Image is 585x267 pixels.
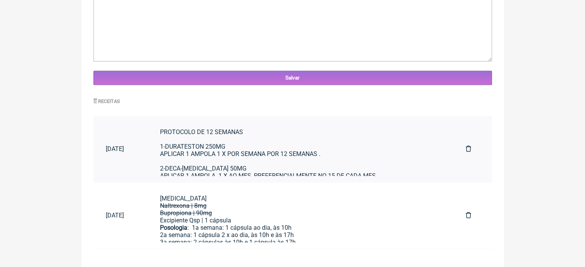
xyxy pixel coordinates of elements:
a: [DATE] [93,139,148,159]
a: [DATE] [93,206,148,225]
div: [MEDICAL_DATA] [160,195,441,202]
del: Bupropiona | 90mg [160,209,212,217]
del: Naltrexona | 8mg [160,202,207,209]
strong: Posologia [160,224,187,231]
div: Excipiente Qsp | 1 cápsula [160,217,441,224]
label: Receitas [93,98,120,104]
a: [MEDICAL_DATA]Naltrexona | 8mgBupropiona | 90mgExcipiente Qsp | 1 cápsulaPosologia: 1a semana: 1 ... [148,189,453,242]
a: PROTOCOLO DE 12 SEMANAS1-DURATESTON 250MGAPLICAR 1 AMPOLA 1 X POR SEMANA POR 12 SEMANAS .2-DECA-[... [148,122,453,176]
div: : 1a semana: 1 cápsula ao dia, às 10h 2a semana: 1 cápsula 2 x ao dia, às 10h e às 17h 3a semana:... [160,224,441,261]
input: Salvar [93,71,492,85]
div: PROTOCOLO DE 12 SEMANAS 1-DURATESTON 250MG APLICAR 1 AMPOLA 1 X POR SEMANA POR 12 SEMANAS . 2-DEC... [160,128,441,201]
